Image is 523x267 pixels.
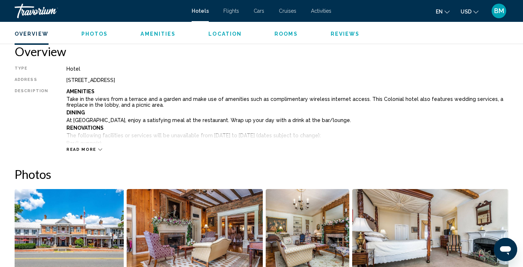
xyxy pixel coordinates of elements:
a: Cruises [279,8,296,14]
b: Renovations [66,125,104,131]
button: Amenities [141,31,176,37]
div: [STREET_ADDRESS] [66,77,508,83]
b: Dining [66,110,85,115]
a: Cars [254,8,264,14]
button: Photos [81,31,108,37]
button: Reviews [331,31,360,37]
span: BM [494,7,504,15]
button: Location [208,31,242,37]
h2: Photos [15,167,508,181]
div: Description [15,89,48,143]
a: Hotels [192,8,209,14]
a: Activities [311,8,331,14]
iframe: Button to launch messaging window [494,238,517,261]
button: Overview [15,31,49,37]
p: Take in the views from a terrace and a garden and make use of amenities such as complimentary wir... [66,96,508,108]
b: Amenities [66,89,95,94]
span: Read more [66,147,96,152]
button: Change currency [461,6,478,17]
div: Hotel [66,66,508,72]
div: Address [15,77,48,83]
div: Type [15,66,48,72]
a: Travorium [15,4,184,18]
span: USD [461,9,472,15]
button: Rooms [274,31,298,37]
h2: Overview [15,44,508,59]
p: At [GEOGRAPHIC_DATA], enjoy a satisfying meal at the restaurant. Wrap up your day with a drink at... [66,117,508,123]
button: Read more [66,147,102,152]
button: Change language [436,6,450,17]
a: Flights [223,8,239,14]
span: en [436,9,443,15]
button: User Menu [489,3,508,19]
